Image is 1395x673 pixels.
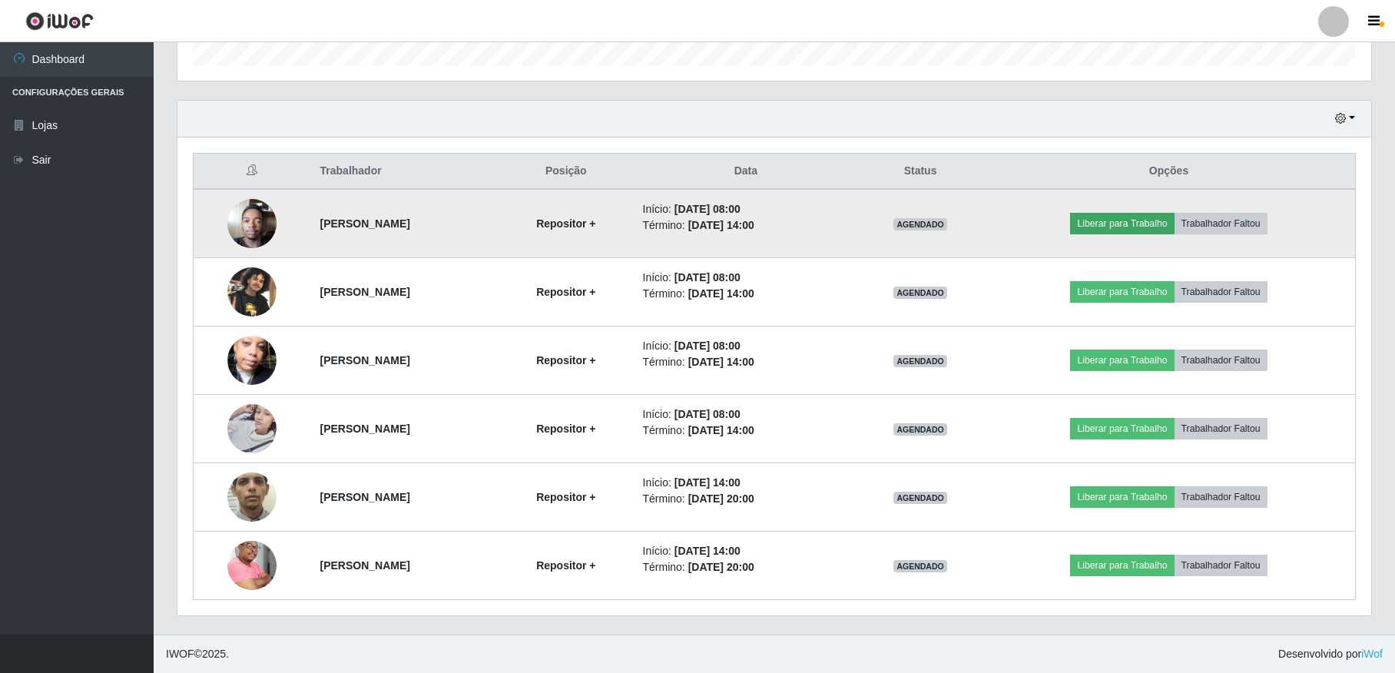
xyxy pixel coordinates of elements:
[674,476,741,489] time: [DATE] 14:00
[536,423,595,435] strong: Repositor +
[674,271,741,283] time: [DATE] 08:00
[227,396,277,461] img: 1755028690244.jpeg
[1070,281,1174,303] button: Liberar para Trabalho
[688,356,754,368] time: [DATE] 14:00
[1070,213,1174,234] button: Liberar para Trabalho
[643,559,850,575] li: Término:
[536,491,595,503] strong: Repositor +
[643,338,850,354] li: Início:
[227,317,277,404] img: 1753494056504.jpeg
[688,219,754,231] time: [DATE] 14:00
[674,408,741,420] time: [DATE] 08:00
[1175,213,1267,234] button: Trabalhador Faltou
[893,355,947,367] span: AGENDADO
[1175,281,1267,303] button: Trabalhador Faltou
[643,286,850,302] li: Término:
[227,443,277,552] img: 1747894818332.jpeg
[643,406,850,423] li: Início:
[227,191,277,257] img: 1740137875720.jpeg
[311,154,499,190] th: Trabalhador
[674,545,741,557] time: [DATE] 14:00
[688,492,754,505] time: [DATE] 20:00
[643,475,850,491] li: Início:
[320,217,410,230] strong: [PERSON_NAME]
[1175,555,1267,576] button: Trabalhador Faltou
[536,559,595,572] strong: Repositor +
[643,423,850,439] li: Término:
[320,286,410,298] strong: [PERSON_NAME]
[227,529,277,602] img: 1752179199159.jpeg
[1070,486,1174,508] button: Liberar para Trabalho
[536,286,595,298] strong: Repositor +
[893,492,947,504] span: AGENDADO
[1175,350,1267,371] button: Trabalhador Faltou
[688,287,754,300] time: [DATE] 14:00
[1070,418,1174,439] button: Liberar para Trabalho
[536,354,595,366] strong: Repositor +
[893,218,947,230] span: AGENDADO
[25,12,94,31] img: CoreUI Logo
[166,648,194,660] span: IWOF
[227,264,277,321] img: 1748012265833.jpeg
[643,201,850,217] li: Início:
[536,217,595,230] strong: Repositor +
[320,559,410,572] strong: [PERSON_NAME]
[320,491,410,503] strong: [PERSON_NAME]
[320,354,410,366] strong: [PERSON_NAME]
[858,154,982,190] th: Status
[1175,486,1267,508] button: Trabalhador Faltou
[643,217,850,234] li: Término:
[643,354,850,370] li: Término:
[1278,646,1383,662] span: Desenvolvido por
[982,154,1355,190] th: Opções
[1175,418,1267,439] button: Trabalhador Faltou
[634,154,859,190] th: Data
[1361,648,1383,660] a: iWof
[166,646,229,662] span: © 2025 .
[1070,350,1174,371] button: Liberar para Trabalho
[893,560,947,572] span: AGENDADO
[1070,555,1174,576] button: Liberar para Trabalho
[643,270,850,286] li: Início:
[674,340,741,352] time: [DATE] 08:00
[893,287,947,299] span: AGENDADO
[893,423,947,436] span: AGENDADO
[688,424,754,436] time: [DATE] 14:00
[643,491,850,507] li: Término:
[499,154,633,190] th: Posição
[688,561,754,573] time: [DATE] 20:00
[674,203,741,215] time: [DATE] 08:00
[643,543,850,559] li: Início:
[320,423,410,435] strong: [PERSON_NAME]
